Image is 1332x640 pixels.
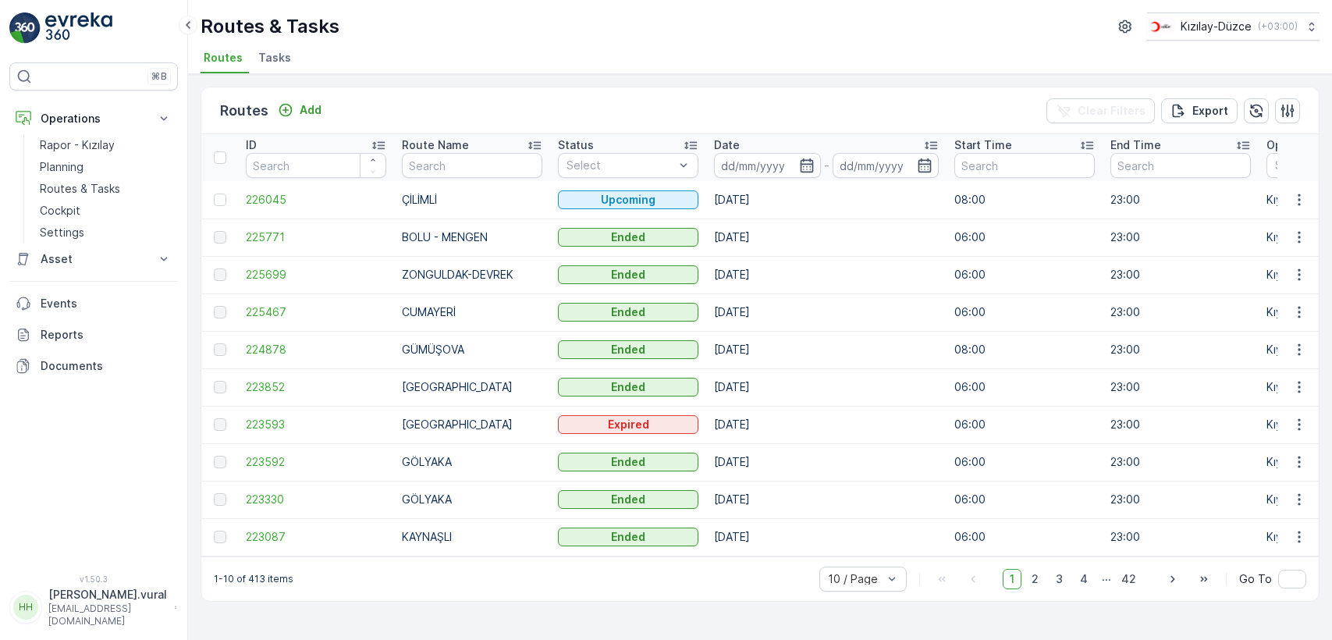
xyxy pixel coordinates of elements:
button: Export [1161,98,1238,123]
p: [EMAIL_ADDRESS][DOMAIN_NAME] [48,603,167,628]
button: Expired [558,415,698,434]
a: Documents [9,350,178,382]
p: 23:00 [1110,192,1251,208]
p: Ended [611,304,645,320]
p: [GEOGRAPHIC_DATA] [402,417,542,432]
a: Routes & Tasks [34,178,178,200]
p: 1-10 of 413 items [214,573,293,585]
p: 23:00 [1110,267,1251,283]
p: Upcoming [601,192,655,208]
img: logo_light-DOdMpM7g.png [45,12,112,44]
p: Export [1192,103,1228,119]
div: Toggle Row Selected [214,343,226,356]
button: Clear Filters [1046,98,1155,123]
button: HH[PERSON_NAME].vural[EMAIL_ADDRESS][DOMAIN_NAME] [9,587,178,628]
p: GÜMÜŞOVA [402,342,542,357]
p: Documents [41,358,172,374]
p: ZONGULDAK-DEVREK [402,267,542,283]
span: Routes [204,50,243,66]
a: 223330 [246,492,386,507]
p: 23:00 [1110,417,1251,432]
button: Asset [9,244,178,275]
input: Search [402,153,542,178]
p: Ended [611,454,645,470]
span: 3 [1049,569,1070,589]
p: CUMAYERİ [402,304,542,320]
p: [GEOGRAPHIC_DATA] [402,379,542,395]
button: Ended [558,303,698,322]
p: Events [41,296,172,311]
p: Rapor - Kızılay [40,137,115,153]
a: Reports [9,319,178,350]
input: dd/mm/yyyy [714,153,821,178]
span: 2 [1025,569,1046,589]
div: Toggle Row Selected [214,194,226,206]
p: 08:00 [954,342,1095,357]
p: Reports [41,327,172,343]
p: 08:00 [954,192,1095,208]
p: 06:00 [954,529,1095,545]
p: 23:00 [1110,529,1251,545]
td: [DATE] [706,331,947,368]
p: 23:00 [1110,342,1251,357]
input: Search [1110,153,1251,178]
p: 06:00 [954,229,1095,245]
a: Events [9,288,178,319]
p: ⌘B [151,70,167,83]
img: download_svj7U3e.png [1147,18,1174,35]
div: HH [13,595,38,620]
p: BOLU - MENGEN [402,229,542,245]
div: Toggle Row Selected [214,268,226,281]
td: [DATE] [706,518,947,556]
p: Routes & Tasks [201,14,339,39]
span: v 1.50.3 [9,574,178,584]
p: 23:00 [1110,379,1251,395]
button: Upcoming [558,190,698,209]
td: [DATE] [706,219,947,256]
button: Kızılay-Düzce(+03:00) [1147,12,1320,41]
p: Routes & Tasks [40,181,120,197]
a: Planning [34,156,178,178]
span: 223592 [246,454,386,470]
a: 223852 [246,379,386,395]
p: Ended [611,342,645,357]
p: ÇİLİMLİ [402,192,542,208]
div: Toggle Row Selected [214,418,226,431]
td: [DATE] [706,293,947,331]
td: [DATE] [706,256,947,293]
a: 223593 [246,417,386,432]
a: 225467 [246,304,386,320]
a: 224878 [246,342,386,357]
p: End Time [1110,137,1161,153]
a: 225699 [246,267,386,283]
div: Toggle Row Selected [214,531,226,543]
td: [DATE] [706,406,947,443]
input: Search [954,153,1095,178]
div: Toggle Row Selected [214,381,226,393]
p: 06:00 [954,304,1095,320]
p: GÖLYAKA [402,492,542,507]
button: Ended [558,453,698,471]
p: Cockpit [40,203,80,219]
p: Ended [611,267,645,283]
button: Ended [558,340,698,359]
div: Toggle Row Selected [214,456,226,468]
p: Status [558,137,594,153]
span: Tasks [258,50,291,66]
p: 23:00 [1110,454,1251,470]
div: Toggle Row Selected [214,231,226,244]
span: Go To [1239,571,1272,587]
td: [DATE] [706,443,947,481]
div: Toggle Row Selected [214,493,226,506]
input: Search [246,153,386,178]
p: Settings [40,225,84,240]
a: Rapor - Kızılay [34,134,178,156]
p: Ended [611,229,645,245]
p: Operation [1266,137,1320,153]
button: Ended [558,528,698,546]
p: 06:00 [954,417,1095,432]
a: 225771 [246,229,386,245]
